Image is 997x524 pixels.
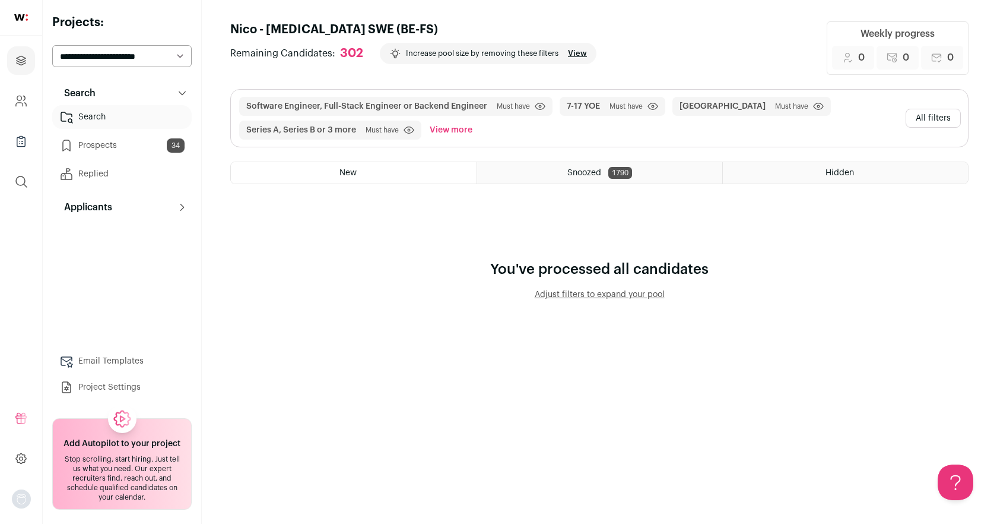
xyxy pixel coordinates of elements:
[567,169,601,177] span: Snoozed
[246,100,487,112] button: Software Engineer, Full-Stack Engineer or Backend Engineer
[57,86,96,100] p: Search
[60,454,184,502] div: Stop scrolling, start hiring. Just tell us what you need. Our expert recruiters find, reach out, ...
[52,105,192,129] a: Search
[680,100,766,112] button: [GEOGRAPHIC_DATA]
[7,46,35,75] a: Projects
[723,162,968,184] a: Hidden
[63,438,180,450] h2: Add Autopilot to your project
[568,49,587,58] a: View
[903,50,909,65] span: 0
[246,124,356,136] button: Series A, Series B or 3 more
[52,162,192,186] a: Replied
[7,87,35,115] a: Company and ATS Settings
[477,162,722,184] a: Snoozed 1790
[608,167,632,179] span: 1790
[775,102,808,111] span: Must have
[14,14,28,21] img: wellfound-shorthand-0d5821cbd27db2630d0214b213865d53afaa358527fdda9d0ea32b1df1b89c2c.svg
[340,46,363,61] div: 302
[906,109,961,128] button: All filters
[12,490,31,509] button: Open dropdown
[406,49,558,58] p: Increase pool size by removing these filters
[567,100,600,112] button: 7-17 YOE
[230,46,335,61] span: Remaining Candidates:
[938,465,973,500] iframe: Help Scout Beacon - Open
[609,102,643,111] span: Must have
[490,289,709,301] button: Adjust filters to expand your pool
[339,169,357,177] span: New
[167,138,185,153] span: 34
[366,125,399,135] span: Must have
[230,21,596,38] h1: Nico - [MEDICAL_DATA] SWE (BE-FS)
[52,418,192,510] a: Add Autopilot to your project Stop scrolling, start hiring. Just tell us what you need. Our exper...
[52,134,192,157] a: Prospects34
[57,200,112,214] p: Applicants
[497,102,530,111] span: Must have
[947,50,954,65] span: 0
[858,50,865,65] span: 0
[490,260,709,279] p: You've processed all candidates
[12,490,31,509] img: nopic.png
[52,81,192,105] button: Search
[52,375,192,399] a: Project Settings
[861,27,935,41] div: Weekly progress
[52,349,192,373] a: Email Templates
[52,14,192,31] h2: Projects:
[825,169,854,177] span: Hidden
[7,127,35,156] a: Company Lists
[52,195,192,219] button: Applicants
[427,121,475,140] button: View more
